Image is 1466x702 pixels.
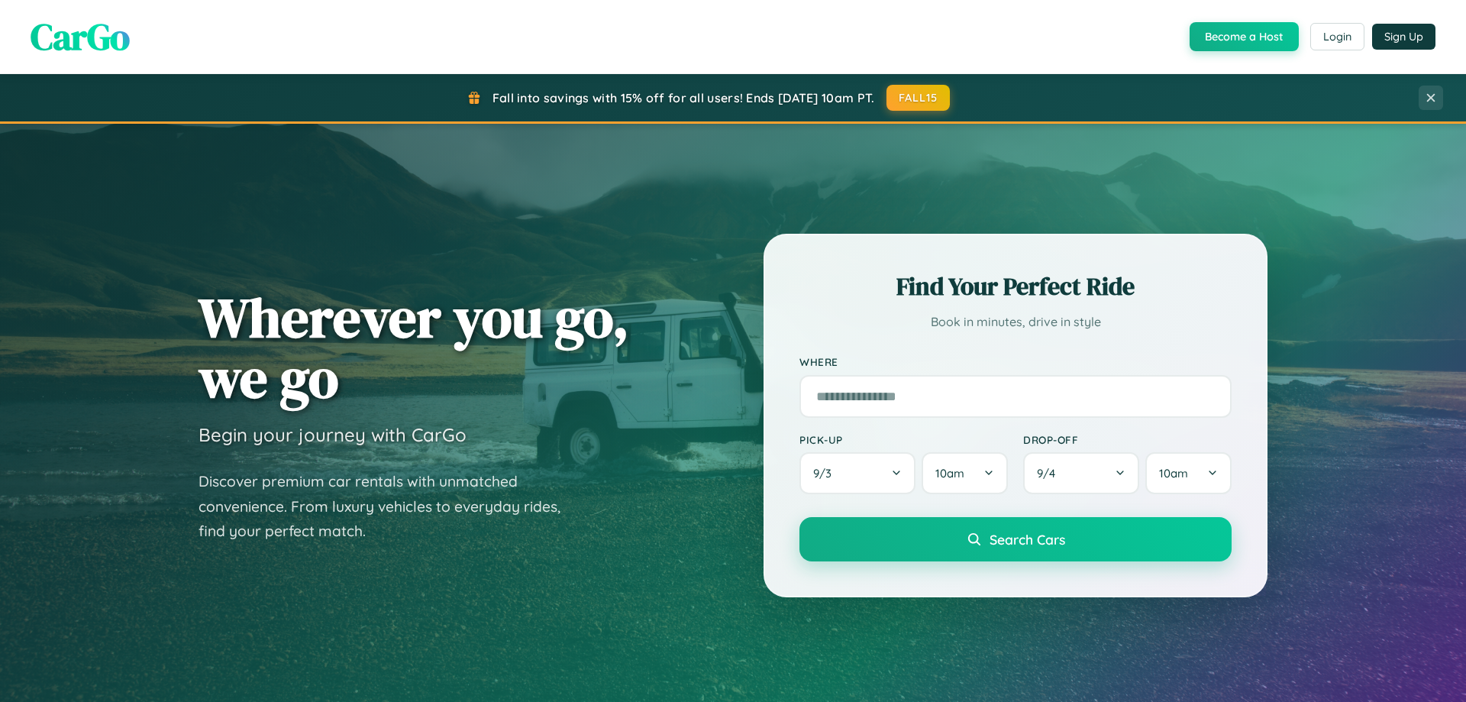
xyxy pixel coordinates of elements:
[1159,466,1188,480] span: 10am
[886,85,951,111] button: FALL15
[199,423,467,446] h3: Begin your journey with CarGo
[799,433,1008,446] label: Pick-up
[1310,23,1364,50] button: Login
[1145,452,1232,494] button: 10am
[799,356,1232,369] label: Where
[935,466,964,480] span: 10am
[199,287,629,408] h1: Wherever you go, we go
[813,466,839,480] span: 9 / 3
[492,90,875,105] span: Fall into savings with 15% off for all users! Ends [DATE] 10am PT.
[922,452,1008,494] button: 10am
[799,452,915,494] button: 9/3
[799,311,1232,333] p: Book in minutes, drive in style
[1190,22,1299,51] button: Become a Host
[31,11,130,62] span: CarGo
[799,270,1232,303] h2: Find Your Perfect Ride
[1023,433,1232,446] label: Drop-off
[1037,466,1063,480] span: 9 / 4
[199,469,580,544] p: Discover premium car rentals with unmatched convenience. From luxury vehicles to everyday rides, ...
[990,531,1065,548] span: Search Cars
[799,517,1232,561] button: Search Cars
[1023,452,1139,494] button: 9/4
[1372,24,1435,50] button: Sign Up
